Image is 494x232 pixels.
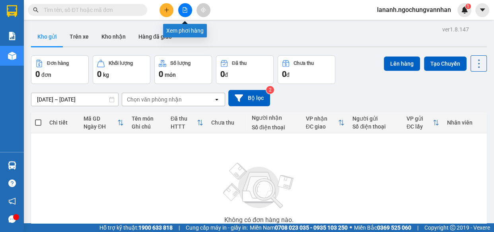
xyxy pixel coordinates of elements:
[220,69,225,79] span: 0
[49,119,76,126] div: Chi tiết
[403,112,443,133] th: Toggle SortBy
[232,60,247,66] div: Đã thu
[354,223,411,232] span: Miền Bắc
[8,179,16,187] span: question-circle
[282,69,286,79] span: 0
[8,197,16,205] span: notification
[278,55,335,84] button: Chưa thu0đ
[31,55,89,84] button: Đơn hàng0đơn
[465,4,471,9] sup: 1
[170,60,191,66] div: Số lượng
[8,161,16,170] img: warehouse-icon
[450,225,455,230] span: copyright
[294,60,314,66] div: Chưa thu
[475,3,489,17] button: caret-down
[127,96,182,103] div: Chọn văn phòng nhận
[97,69,101,79] span: 0
[306,123,338,130] div: ĐC giao
[99,223,173,232] span: Hỗ trợ kỹ thuật:
[109,60,133,66] div: Khối lượng
[178,3,192,17] button: file-add
[167,112,207,133] th: Toggle SortBy
[219,158,299,214] img: svg+xml;base64,PHN2ZyBjbGFzcz0ibGlzdC1wbHVnX19zdmciIHhtbG5zPSJodHRwOi8vd3d3LnczLm9yZy8yMDAwL3N2Zy...
[35,69,40,79] span: 0
[224,217,294,223] div: Không có đơn hàng nào.
[95,27,132,46] button: Kho nhận
[63,27,95,46] button: Trên xe
[31,27,63,46] button: Kho gửi
[306,115,338,122] div: VP nhận
[163,24,207,37] div: Xem phơi hàng
[371,5,457,15] span: lananh.ngochungvannhan
[214,96,220,103] svg: open
[447,119,483,126] div: Nhân viên
[200,7,206,13] span: aim
[8,32,16,40] img: solution-icon
[33,7,39,13] span: search
[286,72,290,78] span: đ
[182,7,188,13] span: file-add
[8,215,16,223] span: message
[479,6,486,14] span: caret-down
[164,7,169,13] span: plus
[196,3,210,17] button: aim
[252,115,298,121] div: Người nhận
[186,223,248,232] span: Cung cấp máy in - giấy in:
[47,60,69,66] div: Đơn hàng
[154,55,212,84] button: Số lượng0món
[7,5,17,17] img: logo-vxr
[171,123,197,130] div: HTTT
[350,226,352,229] span: ⚪️
[80,112,127,133] th: Toggle SortBy
[132,27,178,46] button: Hàng đã giao
[171,115,197,122] div: Đã thu
[41,72,51,78] span: đơn
[384,57,420,71] button: Lên hàng
[138,224,173,231] strong: 1900 633 818
[103,72,109,78] span: kg
[84,123,117,130] div: Ngày ĐH
[179,223,180,232] span: |
[250,223,348,232] span: Miền Nam
[211,119,244,126] div: Chưa thu
[44,6,138,14] input: Tìm tên, số ĐT hoặc mã đơn
[228,90,270,106] button: Bộ lọc
[31,93,118,106] input: Select a date range.
[93,55,150,84] button: Khối lượng0kg
[225,72,228,78] span: đ
[159,69,163,79] span: 0
[424,57,467,71] button: Tạo Chuyến
[442,25,469,34] div: ver 1.8.147
[352,115,399,122] div: Người gửi
[252,124,298,131] div: Số điện thoại
[461,6,468,14] img: icon-new-feature
[266,86,274,94] sup: 2
[352,123,399,130] div: Số điện thoại
[84,115,117,122] div: Mã GD
[165,72,176,78] span: món
[275,224,348,231] strong: 0708 023 035 - 0935 103 250
[417,223,418,232] span: |
[406,115,433,122] div: VP gửi
[132,115,163,122] div: Tên món
[159,3,173,17] button: plus
[8,52,16,60] img: warehouse-icon
[377,224,411,231] strong: 0369 525 060
[216,55,274,84] button: Đã thu0đ
[406,123,433,130] div: ĐC lấy
[467,4,469,9] span: 1
[302,112,349,133] th: Toggle SortBy
[132,123,163,130] div: Ghi chú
